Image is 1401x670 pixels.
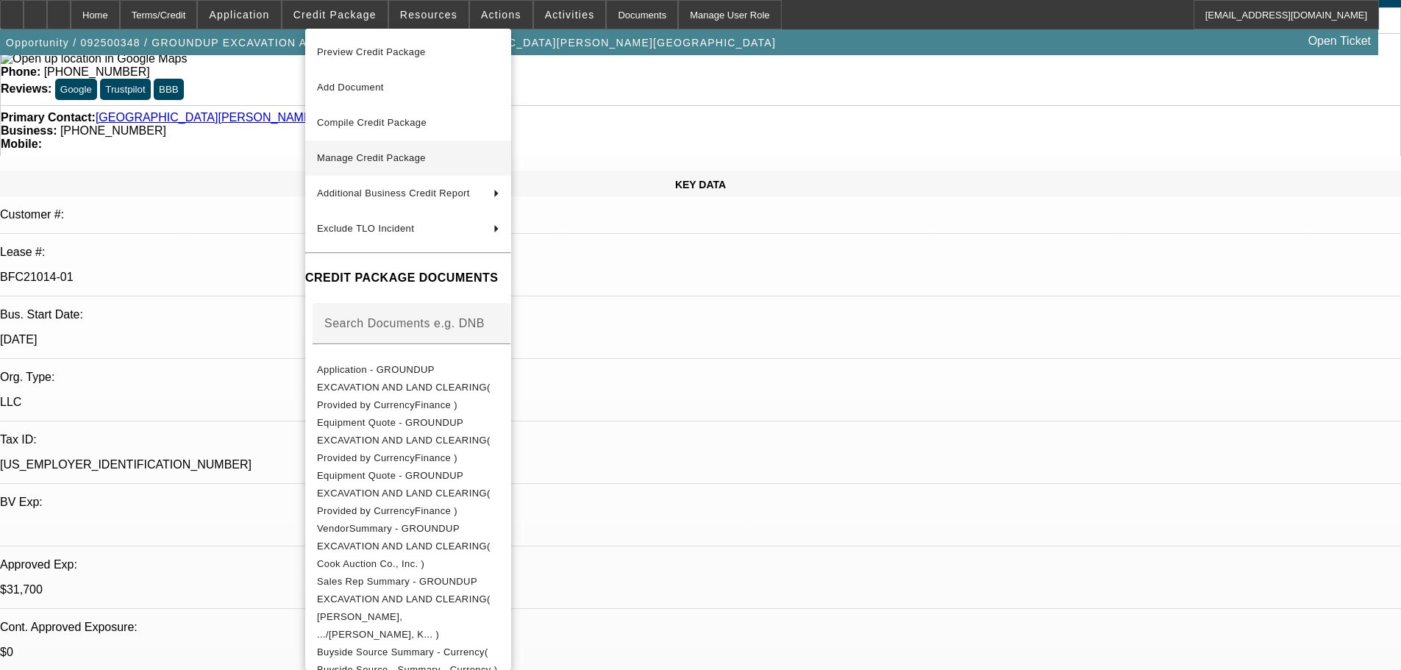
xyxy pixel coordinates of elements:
[317,523,491,569] span: VendorSummary - GROUNDUP EXCAVATION AND LAND CLEARING( Cook Auction Co., Inc. )
[317,470,491,516] span: Equipment Quote - GROUNDUP EXCAVATION AND LAND CLEARING( Provided by CurrencyFinance )
[317,46,426,57] span: Preview Credit Package
[305,269,511,287] h4: CREDIT PACKAGE DOCUMENTS
[317,82,384,93] span: Add Document
[324,317,485,329] mat-label: Search Documents e.g. DNB
[305,520,511,573] button: VendorSummary - GROUNDUP EXCAVATION AND LAND CLEARING( Cook Auction Co., Inc. )
[317,417,491,463] span: Equipment Quote - GROUNDUP EXCAVATION AND LAND CLEARING( Provided by CurrencyFinance )
[317,117,427,128] span: Compile Credit Package
[305,573,511,644] button: Sales Rep Summary - GROUNDUP EXCAVATION AND LAND CLEARING( Rustebakke, .../O'Connor, K... )
[305,414,511,467] button: Equipment Quote - GROUNDUP EXCAVATION AND LAND CLEARING( Provided by CurrencyFinance )
[317,223,414,234] span: Exclude TLO Incident
[305,467,511,520] button: Equipment Quote - GROUNDUP EXCAVATION AND LAND CLEARING( Provided by CurrencyFinance )
[317,364,491,410] span: Application - GROUNDUP EXCAVATION AND LAND CLEARING( Provided by CurrencyFinance )
[317,576,491,640] span: Sales Rep Summary - GROUNDUP EXCAVATION AND LAND CLEARING( [PERSON_NAME], .../[PERSON_NAME], K... )
[317,152,426,163] span: Manage Credit Package
[317,188,470,199] span: Additional Business Credit Report
[305,361,511,414] button: Application - GROUNDUP EXCAVATION AND LAND CLEARING( Provided by CurrencyFinance )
